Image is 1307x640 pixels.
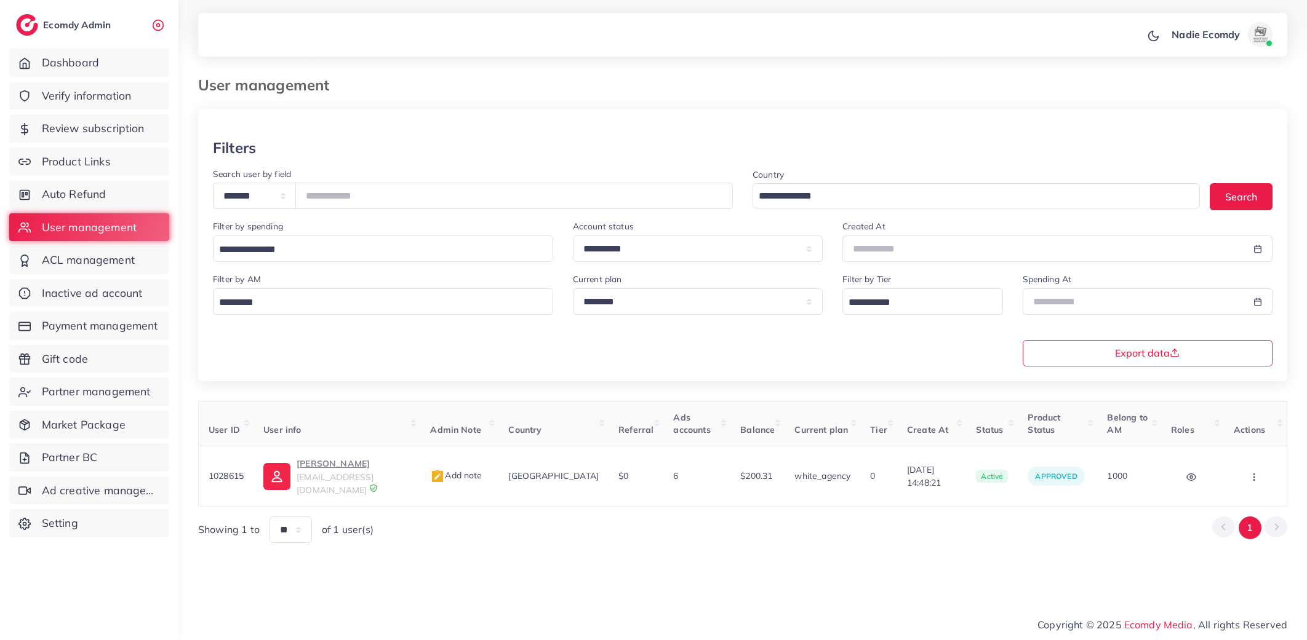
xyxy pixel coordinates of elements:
a: Ad creative management [9,476,169,505]
h3: User management [198,76,339,94]
a: Partner BC [9,443,169,472]
span: [GEOGRAPHIC_DATA] [508,470,599,481]
a: Verify information [9,82,169,110]
label: Current plan [573,273,622,285]
span: active [976,470,1008,483]
span: Dashboard [42,55,99,71]
span: of 1 user(s) [322,523,374,537]
span: Belong to AM [1107,412,1147,435]
a: Dashboard [9,49,169,77]
span: Balance [740,424,775,435]
h3: Filters [213,139,256,157]
span: Add note [430,470,482,481]
span: $0 [618,470,628,481]
div: Search for option [842,288,1002,315]
span: 0 [870,470,875,481]
img: logo [16,14,38,36]
button: Export data [1023,340,1273,366]
a: ACL management [9,246,169,274]
a: Review subscription [9,114,169,143]
div: Search for option [213,235,553,262]
a: [PERSON_NAME][EMAIL_ADDRESS][DOMAIN_NAME] [263,456,410,496]
img: ic-user-info.36bf1079.svg [263,463,290,490]
span: Referral [618,424,653,435]
label: Spending At [1023,273,1072,285]
input: Search for option [215,240,537,259]
a: Market Package [9,411,169,439]
label: Search user by field [213,168,291,180]
span: 6 [673,470,678,481]
span: [EMAIL_ADDRESS][DOMAIN_NAME] [297,472,374,495]
span: Showing 1 to [198,523,260,537]
ul: Pagination [1212,516,1287,539]
span: Market Package [42,417,126,433]
a: User management [9,213,169,242]
div: Search for option [753,183,1200,208]
div: Search for option [213,288,553,315]
span: white_agency [794,470,850,481]
a: Ecomdy Media [1124,618,1193,631]
span: Product Links [42,154,111,170]
a: Product Links [9,148,169,176]
a: Inactive ad account [9,279,169,307]
span: Product Status [1028,412,1060,435]
span: 1000 [1107,470,1127,481]
span: Ads accounts [673,412,710,435]
a: Nadie Ecomdyavatar [1165,22,1277,47]
p: Nadie Ecomdy [1172,27,1240,42]
span: Copyright © 2025 [1037,617,1287,632]
span: Review subscription [42,120,145,136]
p: [PERSON_NAME] [297,456,410,471]
span: Auto Refund [42,186,106,202]
label: Filter by Tier [842,273,891,285]
span: $200.31 [740,470,772,481]
span: , All rights Reserved [1193,617,1287,632]
span: Payment management [42,318,158,334]
span: ACL management [42,252,135,268]
img: admin_note.cdd0b510.svg [430,469,445,484]
h2: Ecomdy Admin [43,19,114,31]
span: 1028615 [209,470,244,481]
span: Partner management [42,384,151,400]
button: Go to page 1 [1239,516,1261,539]
input: Search for option [215,293,537,312]
a: Gift code [9,345,169,373]
a: Payment management [9,312,169,340]
img: avatar [1248,22,1273,47]
span: [DATE] 14:48:21 [907,464,957,489]
button: Search [1210,183,1273,210]
span: Tier [870,424,887,435]
span: User management [42,219,137,235]
label: Account status [573,220,634,232]
span: Ad creative management [42,483,160,499]
span: Gift code [42,351,88,367]
label: Filter by spending [213,220,283,232]
label: Filter by AM [213,273,261,285]
span: Setting [42,515,78,531]
span: Create At [907,424,948,435]
span: Actions [1234,424,1265,435]
span: Inactive ad account [42,285,143,301]
span: User info [263,424,301,435]
a: Partner management [9,377,169,406]
label: Country [753,168,784,181]
img: 9CAL8B2pu8EFxCJHYAAAAldEVYdGRhdGU6Y3JlYXRlADIwMjItMTItMDlUMDQ6NTg6MzkrMDA6MDBXSlgLAAAAJXRFWHRkYXR... [369,484,378,492]
a: logoEcomdy Admin [16,14,114,36]
input: Search for option [754,187,1184,206]
span: Verify information [42,88,132,104]
a: Auto Refund [9,180,169,208]
span: Current plan [794,424,848,435]
span: User ID [209,424,240,435]
span: Status [976,424,1003,435]
span: approved [1035,472,1077,481]
span: Country [508,424,542,435]
label: Created At [842,220,885,232]
span: Export data [1115,348,1180,358]
span: Roles [1171,424,1194,435]
span: Partner BC [42,449,98,465]
input: Search for option [844,293,986,312]
span: Admin Note [430,424,481,435]
a: Setting [9,509,169,537]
